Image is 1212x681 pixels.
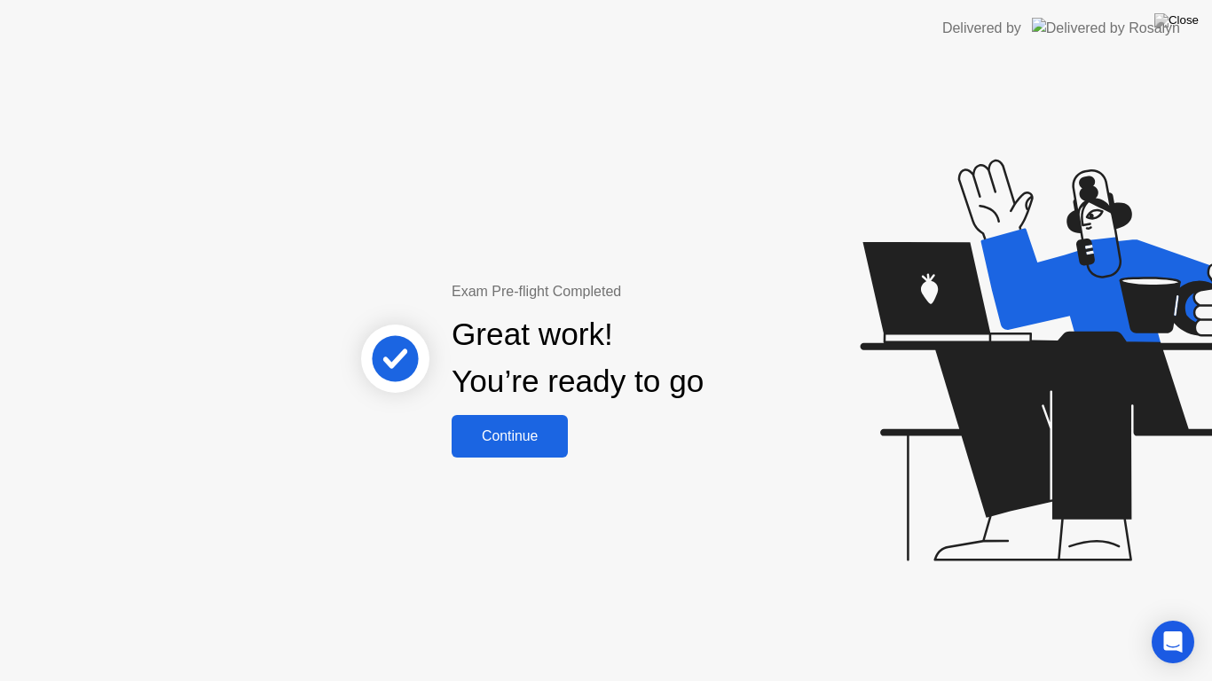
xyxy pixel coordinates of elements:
[452,281,818,302] div: Exam Pre-flight Completed
[1032,18,1180,38] img: Delivered by Rosalyn
[452,415,568,458] button: Continue
[457,428,563,444] div: Continue
[452,311,704,405] div: Great work! You’re ready to go
[942,18,1021,39] div: Delivered by
[1152,621,1194,663] div: Open Intercom Messenger
[1154,13,1199,27] img: Close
